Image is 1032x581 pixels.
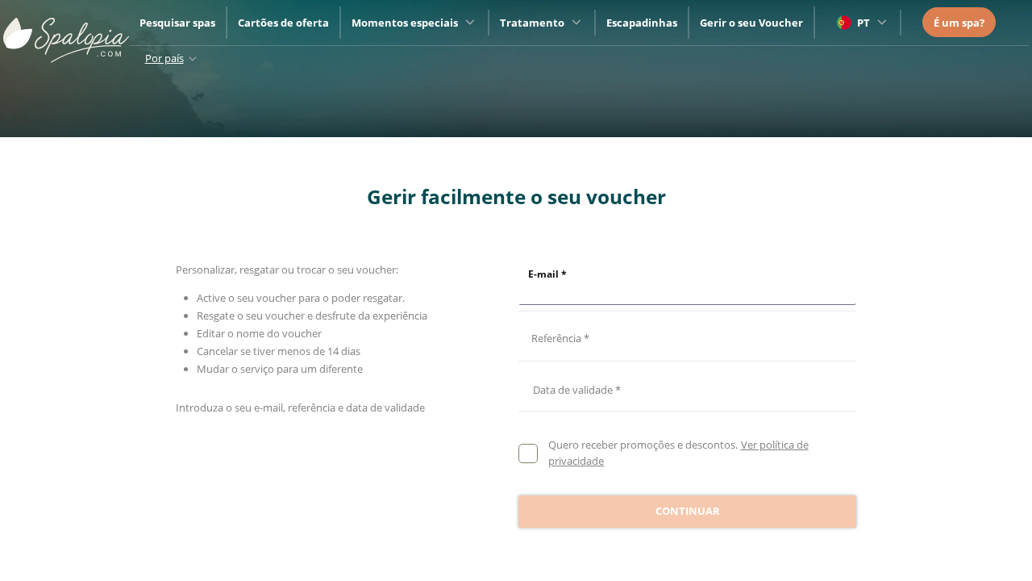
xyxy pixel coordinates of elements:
span: Continuar [655,504,720,520]
span: Resgate o seu voucher e desfrute da experiência [197,308,427,323]
span: É um spa? [934,15,984,30]
button: Continuar [518,495,856,528]
span: Personalizar, resgatar ou trocar o seu voucher: [176,262,398,277]
a: Ver política de privacidade [548,437,808,468]
span: Cancelar se tiver menos de 14 dias [197,344,360,358]
a: Cartões de oferta [238,15,329,30]
span: Mudar o serviço para um diferente [197,362,363,376]
a: Escapadinhas [606,15,677,30]
span: Quero receber promoções e descontos. [548,437,738,452]
a: Pesquisar spas [139,15,215,30]
span: Gerir facilmente o seu voucher [367,183,666,210]
img: ImgLogoSpalopia.BvClDcEz.svg [3,2,129,63]
span: Introduza o seu e-mail, referência e data de validade [176,400,425,415]
a: É um spa? [934,14,984,31]
span: Editar o nome do voucher [197,326,322,341]
span: Active o seu voucher para o poder resgatar. [197,290,405,305]
a: Gerir o seu Voucher [700,15,803,30]
span: Por país [145,51,184,65]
